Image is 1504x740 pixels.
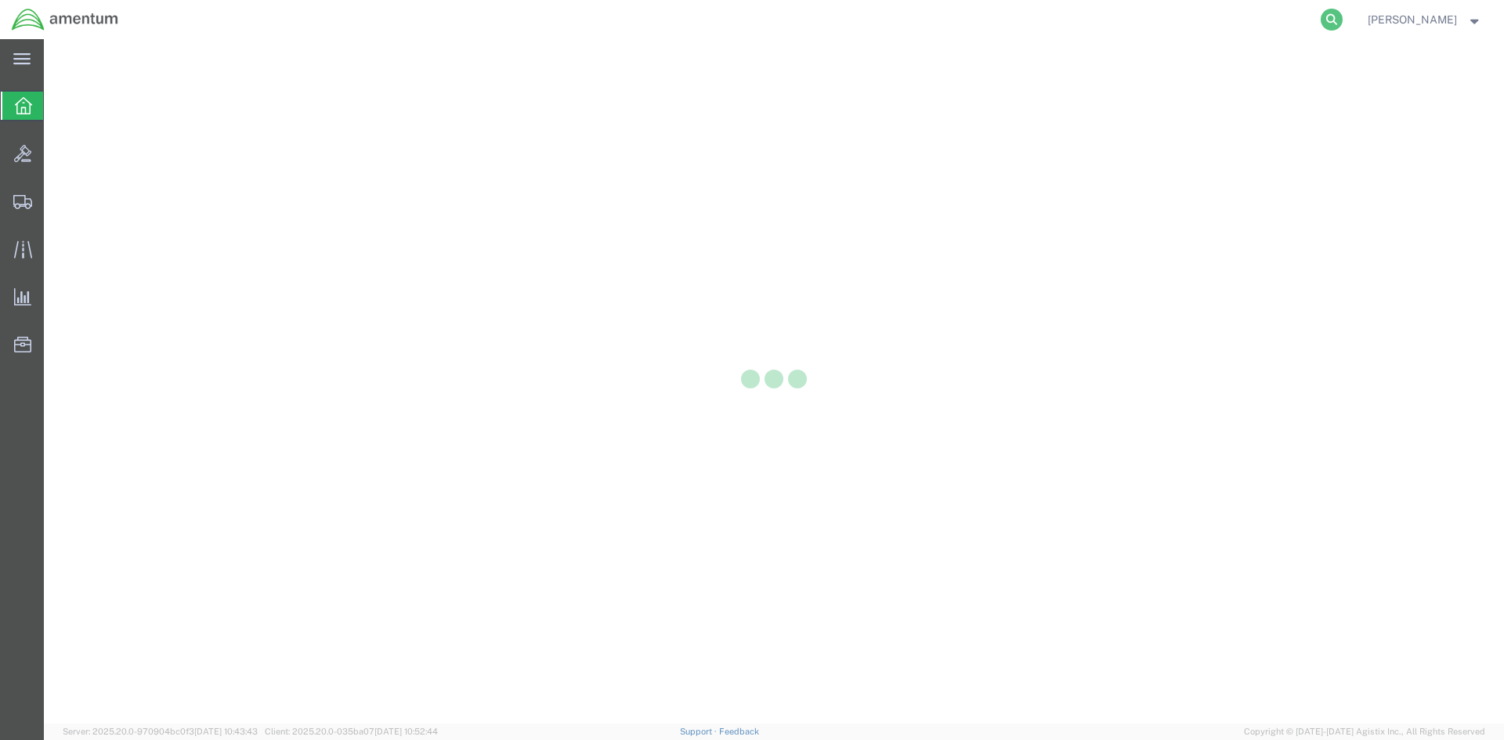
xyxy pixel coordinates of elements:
[374,727,438,736] span: [DATE] 10:52:44
[265,727,438,736] span: Client: 2025.20.0-035ba07
[11,8,119,31] img: logo
[719,727,759,736] a: Feedback
[1244,725,1485,738] span: Copyright © [DATE]-[DATE] Agistix Inc., All Rights Reserved
[194,727,258,736] span: [DATE] 10:43:43
[63,727,258,736] span: Server: 2025.20.0-970904bc0f3
[1367,10,1483,29] button: [PERSON_NAME]
[680,727,719,736] a: Support
[1368,11,1457,28] span: Jimmy Harwell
